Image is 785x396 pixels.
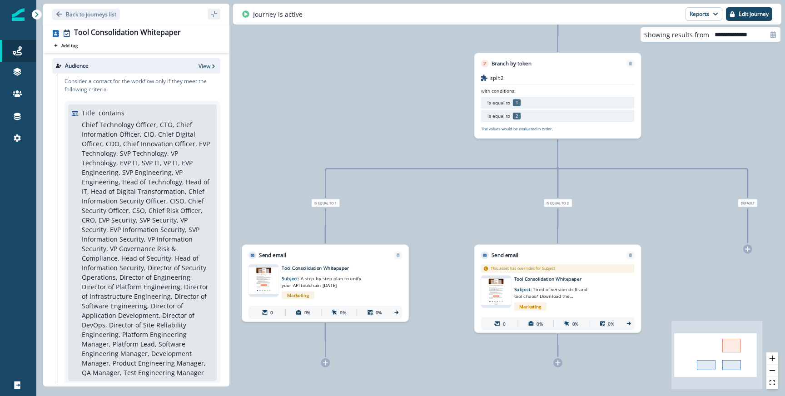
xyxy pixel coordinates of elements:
[199,62,210,70] p: View
[686,7,722,21] button: Reports
[572,320,579,327] p: 0%
[514,287,588,307] span: Tired of version drift and tool chaos? Download the whitepaper
[474,53,641,139] div: Branch by tokenRemovesplit2with conditions:is equal to 1is equal to 2The values would be evaluate...
[766,377,778,389] button: fit view
[52,42,79,49] button: Add tag
[481,278,512,305] img: email asset unavailable
[304,309,311,316] p: 0%
[558,139,748,198] g: Edge from 25ae0830-eb04-45bd-8982-c19a45bd6e0b to node-edge-labelf5e38f70-f72e-4111-b57c-a3e508d0...
[738,199,757,207] span: Default
[513,113,521,119] p: 2
[282,264,386,271] p: Tool Consolidation Whitepaper
[496,199,621,207] div: is equal to 2
[481,87,516,94] p: with conditions:
[608,320,614,327] p: 0%
[514,302,547,311] span: Marketing
[242,244,409,322] div: Send emailRemoveemail asset unavailableTool Consolidation WhitepaperSubject: A step-by-step plan ...
[514,275,618,282] p: Tool Consolidation Whitepaper
[474,244,641,333] div: Send emailRemoveThis asset has overrides for Subjectemail asset unavailableTool Consolidation Whi...
[644,30,709,40] p: Showing results from
[12,8,25,21] img: Inflection
[282,271,363,289] p: Subject:
[340,309,346,316] p: 0%
[66,10,116,18] p: Back to journeys list
[61,43,78,48] p: Add tag
[199,62,217,70] button: View
[99,108,124,118] p: contains
[491,266,555,272] p: This asset has overrides for Subject
[487,99,510,106] p: is equal to
[481,126,553,132] p: The values would be evaluated in order.
[270,309,273,316] p: 0
[82,108,95,118] p: Title
[739,11,769,17] p: Edit journey
[282,291,314,299] span: Marketing
[82,120,211,377] p: Chief Technology Officer, CTO, Chief Information Officer, CIO, Chief Digital Officer, CDO, Chief ...
[514,282,596,300] p: Subject:
[492,59,532,67] p: Branch by token
[376,309,382,316] p: 0%
[208,9,220,20] button: sidebar collapse toggle
[503,320,506,327] p: 0
[52,9,120,20] button: Go back
[65,62,89,70] p: Audience
[537,320,543,327] p: 0%
[544,199,572,207] span: is equal to 2
[248,267,279,294] img: email asset unavailable
[253,10,303,19] p: Journey is active
[259,251,286,259] p: Send email
[325,139,557,198] g: Edge from 25ae0830-eb04-45bd-8982-c19a45bd6e0b to node-edge-label43f1aed6-6730-41c4-b91b-fd4a569b...
[513,99,521,106] p: 1
[65,77,220,94] p: Consider a contact for the workflow only if they meet the following criteria
[311,199,339,207] span: is equal to 1
[490,74,503,82] p: split2
[282,275,361,288] span: A step-by-step plan to unify your API toolchain [DATE]
[74,28,181,38] div: Tool Consolidation Whitepaper
[492,251,518,259] p: Send email
[766,365,778,377] button: zoom out
[726,7,772,21] button: Edit journey
[487,113,510,119] p: is equal to
[766,352,778,365] button: zoom in
[263,199,388,207] div: is equal to 1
